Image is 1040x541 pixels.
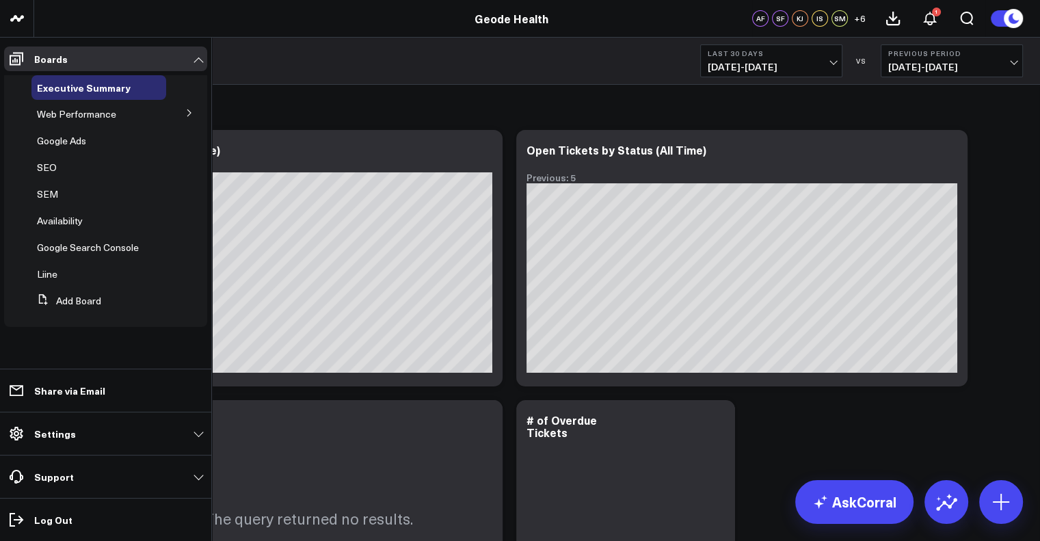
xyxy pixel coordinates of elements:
[932,8,941,16] div: 1
[854,14,866,23] span: + 6
[31,289,101,313] button: Add Board
[37,162,57,173] a: SEO
[526,412,597,440] div: # of Overdue Tickets
[37,81,131,94] span: Executive Summary
[812,10,828,27] div: IS
[37,134,86,147] span: Google Ads
[37,214,83,227] span: Availability
[37,109,116,120] a: Web Performance
[888,62,1015,72] span: [DATE] - [DATE]
[475,11,548,26] a: Geode Health
[37,215,83,226] a: Availability
[142,508,413,529] p: So sorry. The query returned no results.
[37,269,57,280] a: Liine
[792,10,808,27] div: KJ
[849,57,874,65] div: VS
[4,507,207,532] a: Log Out
[37,189,58,200] a: SEM
[831,10,848,27] div: SM
[34,428,76,439] p: Settings
[37,135,86,146] a: Google Ads
[708,62,835,72] span: [DATE] - [DATE]
[851,10,868,27] button: +6
[37,267,57,280] span: Liine
[795,480,914,524] a: AskCorral
[526,172,957,183] div: Previous: 5
[37,161,57,174] span: SEO
[888,49,1015,57] b: Previous Period
[700,44,842,77] button: Last 30 Days[DATE]-[DATE]
[881,44,1023,77] button: Previous Period[DATE]-[DATE]
[34,53,68,64] p: Boards
[37,82,131,93] a: Executive Summary
[772,10,788,27] div: SF
[34,514,72,525] p: Log Out
[37,107,116,120] span: Web Performance
[37,242,139,253] a: Google Search Console
[752,10,769,27] div: AF
[34,385,105,396] p: Share via Email
[34,471,74,482] p: Support
[37,187,58,200] span: SEM
[37,241,139,254] span: Google Search Console
[708,49,835,57] b: Last 30 Days
[526,142,706,157] div: Open Tickets by Status (All Time)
